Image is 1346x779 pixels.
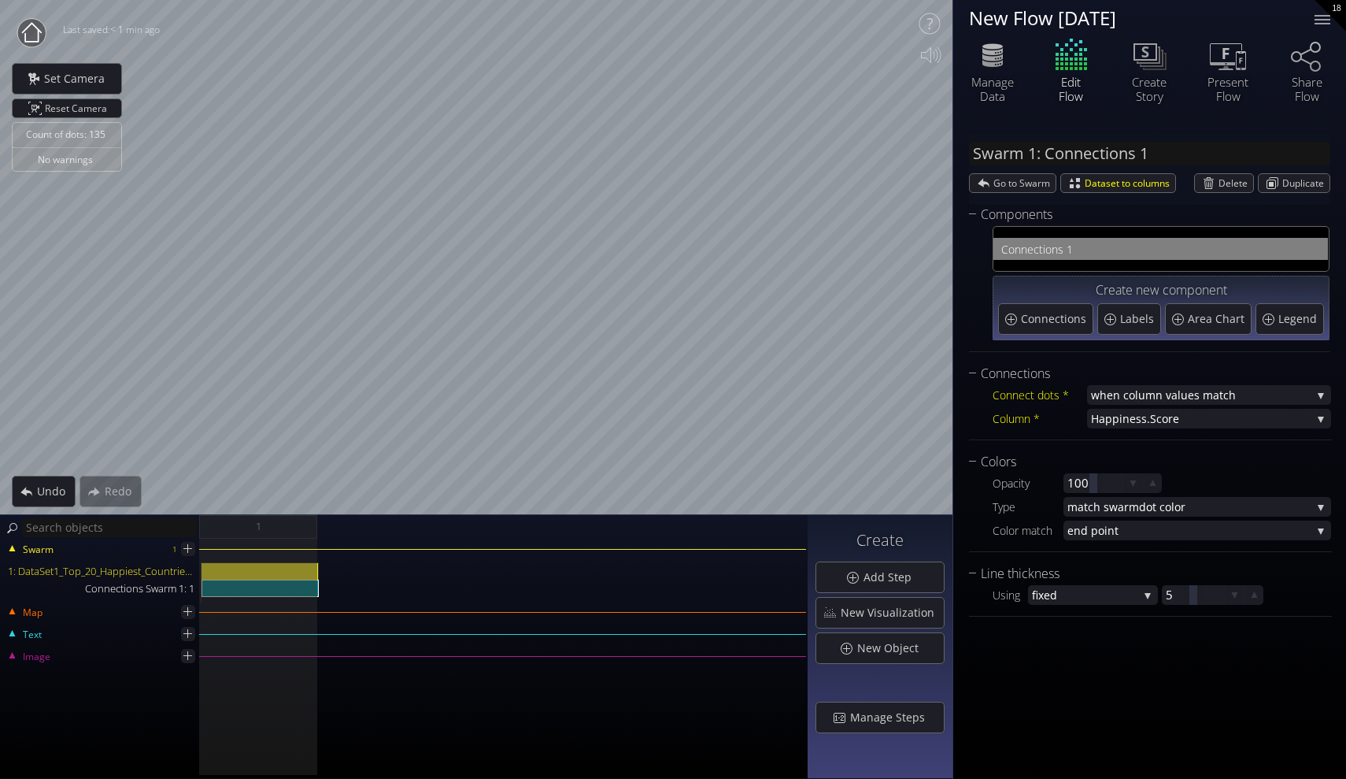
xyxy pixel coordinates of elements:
div: Color match [993,521,1063,540]
div: 1: DataSet1_Top_20_Happiest_Countries_2017_2023.csv [2,562,201,580]
span: match swarm [1067,497,1139,517]
input: Search objects [22,517,197,537]
div: Undo action [12,476,76,507]
div: Present Flow [1200,75,1255,103]
span: Set Camera [43,71,114,87]
div: Connect dots * [993,385,1087,405]
span: t [1115,521,1311,540]
div: Column * [993,409,1087,428]
span: Con [1001,239,1021,259]
span: Delete [1218,174,1253,192]
span: Text [22,628,42,642]
div: Manage Data [965,75,1020,103]
span: Swarm [22,543,54,557]
div: Share Flow [1279,75,1334,103]
span: Dataset to columns [1085,174,1175,192]
span: Legend [1278,311,1321,327]
div: Components [969,205,1311,224]
span: Manage Steps [849,710,934,725]
span: Duplicate [1282,174,1329,192]
div: Line thickness [969,564,1312,584]
div: Connections Swarm 1: 1 [2,580,201,597]
div: New Flow [DATE] [969,8,1295,28]
span: Reset Camera [45,99,113,117]
span: Undo [36,484,75,499]
span: ness.Score [1122,409,1311,428]
h3: Create [815,532,945,549]
span: Area Chart [1188,311,1248,327]
span: Add Step [863,569,921,585]
div: 1 [172,540,177,559]
span: Labels [1120,311,1158,327]
span: Image [22,650,50,664]
span: nections 1 [1021,239,1320,259]
div: Create new component [998,281,1324,301]
span: New Object [856,640,928,656]
span: Go to Swarm [993,174,1056,192]
div: Type [993,497,1063,517]
span: lues match [1178,385,1311,405]
div: Opacity [993,473,1063,493]
span: dot color [1139,497,1311,517]
span: Connections [1021,311,1090,327]
div: Colors [969,452,1312,472]
span: Happi [1091,409,1122,428]
span: New Visualization [840,605,944,621]
span: Map [22,606,43,620]
span: fixed [1032,585,1138,605]
div: Connections [969,364,1312,384]
span: end poin [1067,521,1115,540]
span: when column va [1091,385,1178,405]
div: Using [993,585,1028,605]
span: 1 [256,517,261,536]
div: Create Story [1122,75,1177,103]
